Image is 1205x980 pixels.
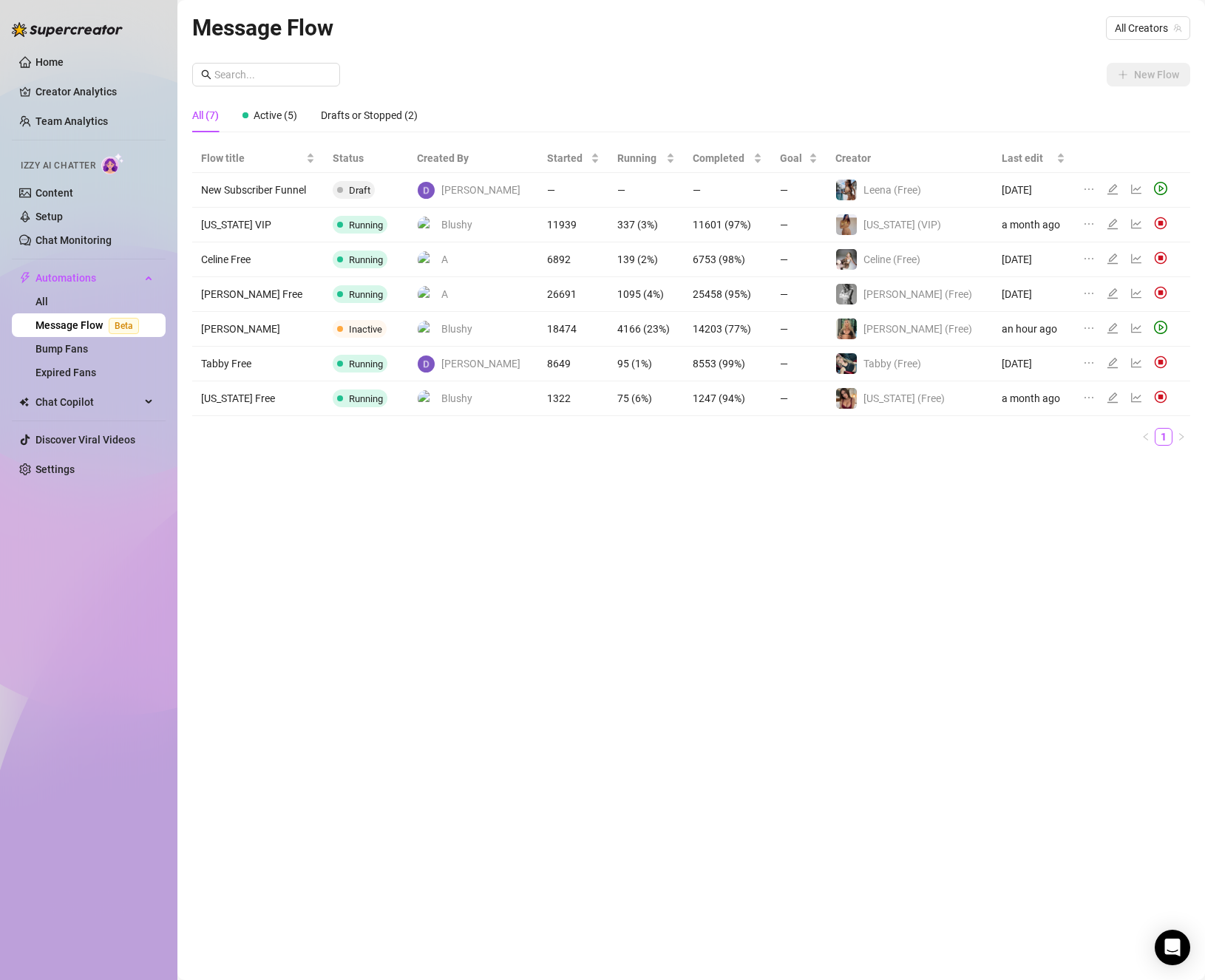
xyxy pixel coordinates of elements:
td: 26691 [538,277,608,312]
span: Automations [35,266,140,290]
img: David Webb [418,355,435,372]
td: 4166 (23%) [608,312,684,347]
img: logo-BBDzfeDw.svg [12,22,123,37]
span: Blushy [441,321,472,337]
a: All [35,296,48,307]
a: Creator Analytics [35,80,154,103]
th: Status [324,144,408,173]
span: [PERSON_NAME] (Free) [863,323,972,335]
img: Georgia (Free) [836,388,857,409]
span: Running [349,254,383,265]
td: 75 (6%) [608,381,684,416]
span: Active (5) [254,109,297,121]
td: 6753 (98%) [684,242,771,277]
span: ellipsis [1083,357,1095,369]
a: Content [35,187,73,199]
a: Expired Fans [35,367,96,378]
span: Running [617,150,663,166]
span: ellipsis [1083,253,1095,265]
td: 1247 (94%) [684,381,771,416]
img: Leena (Free) [836,180,857,200]
span: line-chart [1130,322,1142,334]
img: Blushy [418,390,435,407]
td: Tabby Free [192,347,324,381]
span: edit [1107,322,1119,334]
img: Ellie (Free) [836,319,857,339]
img: Blushy [418,217,435,234]
img: Kennedy (Free) [836,284,857,304]
a: Home [35,56,64,68]
td: — [771,381,826,416]
a: Discover Viral Videos [35,434,135,446]
span: Running [349,289,383,300]
button: left [1137,428,1155,446]
span: A [441,251,448,268]
span: line-chart [1130,357,1142,369]
img: svg%3e [1154,355,1167,369]
input: Search... [214,67,331,83]
div: All (7) [192,107,219,123]
span: Leena (Free) [863,184,921,196]
span: Started [547,150,588,166]
button: New Flow [1107,63,1190,86]
span: Last edit [1002,150,1054,166]
a: Settings [35,463,75,475]
span: Beta [109,318,139,334]
span: Running [349,358,383,370]
td: an hour ago [993,312,1075,347]
a: Team Analytics [35,115,108,127]
td: — [771,277,826,312]
td: 11601 (97%) [684,208,771,242]
img: svg%3e [1154,286,1167,299]
span: edit [1107,392,1119,404]
th: Last edit [993,144,1075,173]
span: All Creators [1115,17,1181,39]
td: [US_STATE] Free [192,381,324,416]
span: [PERSON_NAME] [441,182,520,198]
img: svg%3e [1154,390,1167,404]
span: ellipsis [1083,218,1095,230]
td: 6892 [538,242,608,277]
span: Celine (Free) [863,253,920,265]
span: [US_STATE] (VIP) [863,219,941,231]
td: 139 (2%) [608,242,684,277]
li: 1 [1155,428,1172,446]
img: Georgia (VIP) [836,214,857,235]
span: Blushy [441,217,472,233]
img: A [418,286,435,303]
th: Goal [771,144,826,173]
span: play-circle [1154,321,1167,334]
td: 18474 [538,312,608,347]
td: 8649 [538,347,608,381]
span: [US_STATE] (Free) [863,392,945,404]
div: Drafts or Stopped (2) [321,107,418,123]
img: Tabby (Free) [836,353,857,374]
span: edit [1107,218,1119,230]
button: right [1172,428,1190,446]
span: A [441,286,448,302]
span: Blushy [441,390,472,406]
span: line-chart [1130,253,1142,265]
span: ellipsis [1083,287,1095,299]
th: Created By [408,144,538,173]
span: edit [1107,357,1119,369]
span: Chat Copilot [35,390,140,414]
td: 1322 [538,381,608,416]
span: ellipsis [1083,183,1095,195]
a: Setup [35,211,63,222]
td: — [771,173,826,208]
span: Tabby (Free) [863,358,921,370]
td: Celine Free [192,242,324,277]
img: A [418,251,435,268]
img: David Webb [418,182,435,199]
img: Chat Copilot [19,397,29,407]
span: left [1141,432,1150,441]
span: Inactive [349,324,382,335]
span: search [201,69,211,80]
td: [US_STATE] VIP [192,208,324,242]
td: [PERSON_NAME] [192,312,324,347]
span: edit [1107,287,1119,299]
span: line-chart [1130,183,1142,195]
a: 1 [1155,429,1172,445]
th: Flow title [192,144,324,173]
